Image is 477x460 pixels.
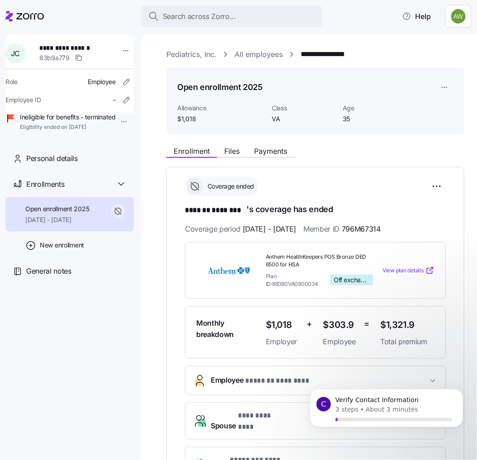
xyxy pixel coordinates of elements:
[196,260,261,281] img: Anthem
[196,318,259,340] span: Monthly breakdown
[177,104,264,113] span: Allowance
[20,123,116,131] span: Eligibility ended on [DATE]
[296,379,477,455] iframe: Intercom notifications message
[166,49,217,60] a: Pediatrics, Inc.
[11,50,20,57] span: J C
[25,204,89,213] span: Open enrollment 2025
[88,77,116,86] span: Employee
[177,81,263,93] h1: Open enrollment 2025
[323,336,357,347] span: Employee
[224,147,240,155] span: Files
[205,182,254,191] span: Coverage ended
[26,266,71,277] span: General notes
[380,336,434,347] span: Total premium
[334,276,369,284] span: Off exchange
[323,318,357,332] span: $303.9
[177,114,264,123] span: $1,018
[26,153,78,164] span: Personal details
[303,223,381,235] span: Member ID
[211,375,310,387] span: Employee
[266,272,326,288] span: Plan ID: 88380VA0900034
[25,215,89,224] span: [DATE] - [DATE]
[113,95,116,104] span: -
[235,49,283,60] a: All employees
[5,95,41,104] span: Employee ID
[383,266,434,275] a: View plan details
[364,318,369,331] span: =
[380,318,434,332] span: $1,321.9
[451,9,466,24] img: 187a7125535df60c6aafd4bbd4ff0edb
[254,147,287,155] span: Payments
[20,113,116,122] span: Ineligible for benefits - terminated
[342,223,381,235] span: 796M67314
[141,5,322,27] button: Search across Zorro...
[266,253,373,269] span: Anthem HealthKeepers POS Bronze DED 6500 for HSA
[40,241,84,250] span: New enrollment
[185,204,446,216] h1: 's coverage has ended
[26,179,64,190] span: Enrollments
[211,410,288,432] span: Spouse
[395,7,438,25] button: Help
[343,114,406,123] span: 35
[266,318,300,332] span: $1,018
[272,114,335,123] span: VA
[185,223,296,235] span: Coverage period
[174,147,210,155] span: Enrollment
[266,336,300,347] span: Employer
[272,104,335,113] span: Class
[163,11,236,22] span: Search across Zorro...
[39,53,70,62] span: 83b9a779
[402,11,431,22] span: Help
[343,104,406,113] span: Age
[5,77,18,86] span: Role
[307,318,312,331] span: +
[243,223,296,235] span: [DATE] - [DATE]
[383,266,424,275] span: View plan details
